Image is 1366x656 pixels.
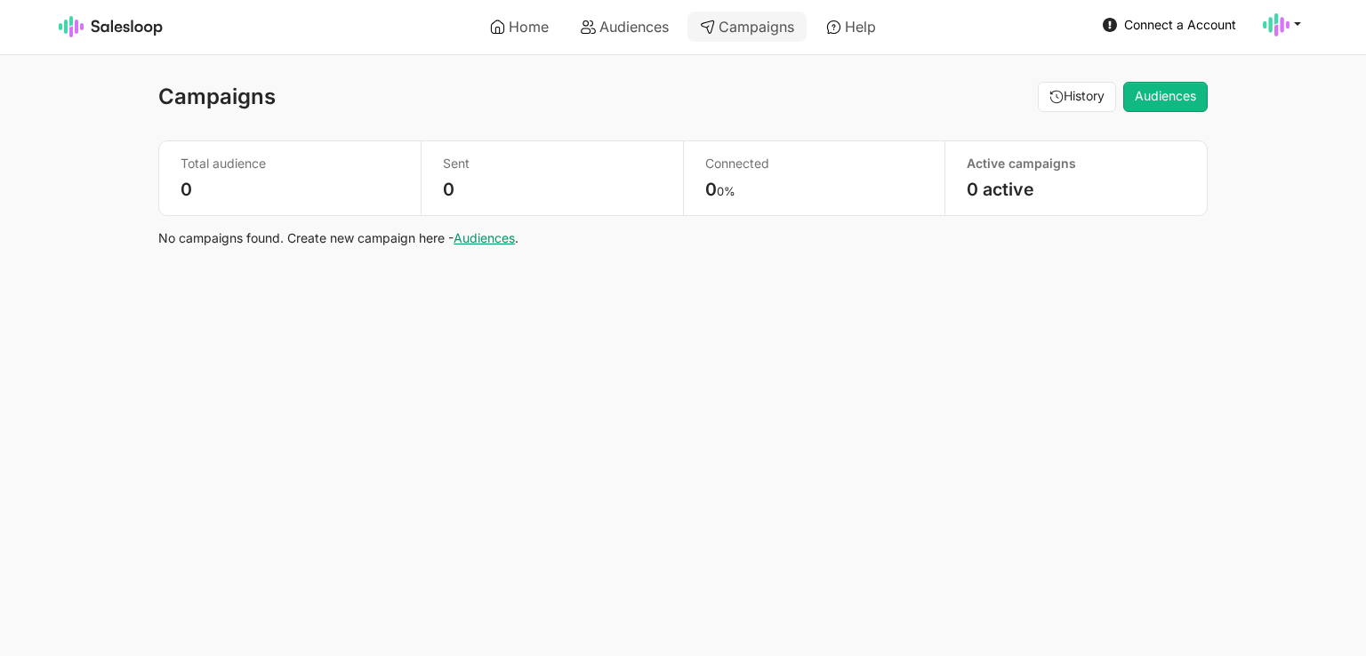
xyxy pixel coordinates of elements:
[967,179,1034,200] a: 0 active
[181,156,399,172] p: Total audience
[443,156,662,172] p: Sent
[1124,17,1236,32] span: Connect a Account
[454,230,515,245] a: Audiences
[443,179,662,201] p: 0
[478,12,561,42] a: Home
[814,12,888,42] a: Help
[59,16,164,37] img: Salesloop
[181,179,399,201] p: 0
[705,179,924,201] p: 0
[568,12,681,42] a: Audiences
[1038,82,1116,112] button: History
[687,12,807,42] a: Campaigns
[1097,11,1241,38] a: Connect a Account
[705,156,924,172] p: Connected
[1123,82,1208,112] a: Audiences
[967,156,1185,172] p: Active campaigns
[158,230,1208,246] p: No campaigns found. Create new campaign here - .
[158,84,276,109] h1: Campaigns
[717,184,735,198] small: 0%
